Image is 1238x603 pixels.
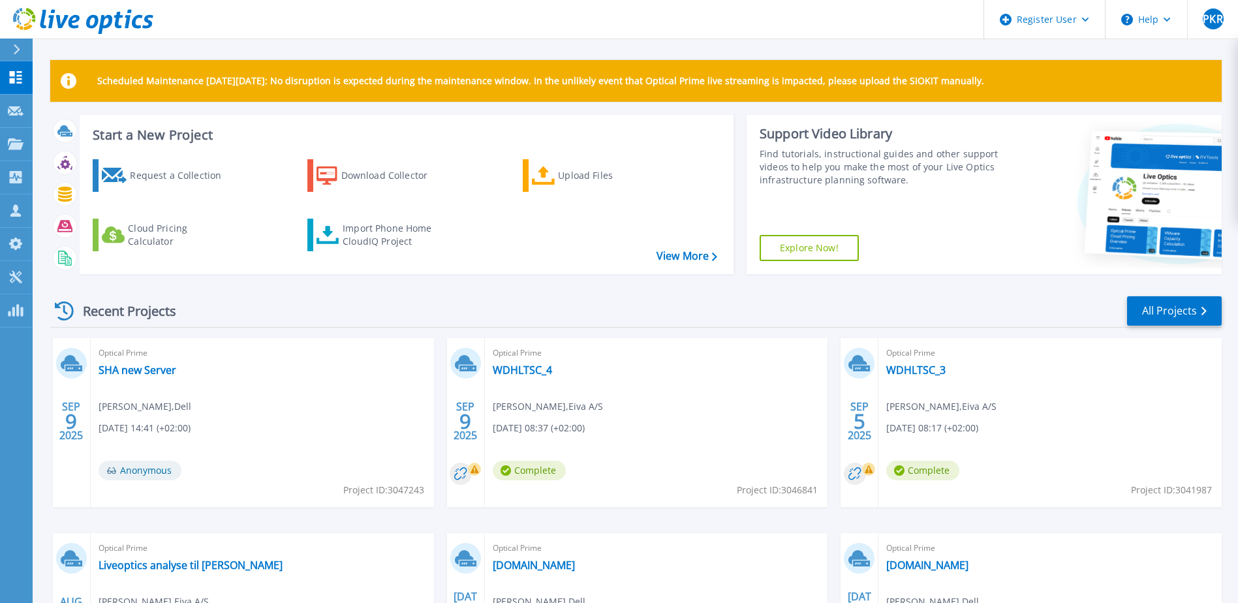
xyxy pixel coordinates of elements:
div: Download Collector [341,162,446,189]
span: Project ID: 3041987 [1131,483,1212,497]
a: Request a Collection [93,159,238,192]
div: Support Video Library [760,125,1002,142]
span: Project ID: 3047243 [343,483,424,497]
div: Recent Projects [50,295,194,327]
a: SHA new Server [99,363,176,377]
span: 9 [459,416,471,427]
a: Upload Files [523,159,668,192]
span: 5 [854,416,865,427]
div: Upload Files [558,162,662,189]
span: [PERSON_NAME] , Eiva A/S [886,399,997,414]
span: [DATE] 08:37 (+02:00) [493,421,585,435]
a: All Projects [1127,296,1222,326]
a: View More [657,250,717,262]
span: Project ID: 3046841 [737,483,818,497]
span: Optical Prime [886,346,1214,360]
span: 9 [65,416,77,427]
span: Anonymous [99,461,181,480]
a: [DOMAIN_NAME] [886,559,968,572]
span: Complete [493,461,566,480]
span: Optical Prime [99,541,426,555]
span: Optical Prime [493,346,820,360]
div: Request a Collection [130,162,234,189]
a: Download Collector [307,159,453,192]
div: SEP 2025 [847,397,872,445]
div: SEP 2025 [59,397,84,445]
div: Find tutorials, instructional guides and other support videos to help you make the most of your L... [760,147,1002,187]
span: Complete [886,461,959,480]
h3: Start a New Project [93,128,717,142]
span: [PERSON_NAME] , Dell [99,399,191,414]
p: Scheduled Maintenance [DATE][DATE]: No disruption is expected during the maintenance window. In t... [97,76,984,86]
div: Import Phone Home CloudIQ Project [343,222,444,248]
span: [DATE] 08:17 (+02:00) [886,421,978,435]
span: Optical Prime [99,346,426,360]
a: Cloud Pricing Calculator [93,219,238,251]
div: Cloud Pricing Calculator [128,222,232,248]
div: SEP 2025 [453,397,478,445]
a: Explore Now! [760,235,859,261]
span: [DATE] 14:41 (+02:00) [99,421,191,435]
a: [DOMAIN_NAME] [493,559,575,572]
a: Liveoptics analyse til [PERSON_NAME] [99,559,283,572]
span: [PERSON_NAME] , Eiva A/S [493,399,603,414]
a: WDHLTSC_3 [886,363,946,377]
span: PKR [1203,14,1222,24]
span: Optical Prime [886,541,1214,555]
span: Optical Prime [493,541,820,555]
a: WDHLTSC_4 [493,363,552,377]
